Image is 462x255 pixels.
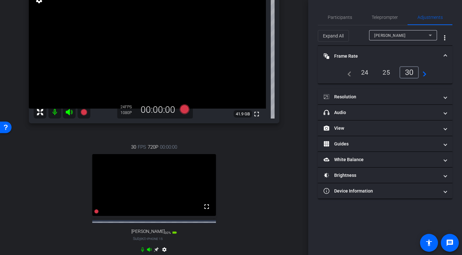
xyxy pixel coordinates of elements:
[318,136,452,152] mat-expansion-panel-header: Guides
[344,69,351,76] mat-icon: navigate_before
[437,30,452,45] button: More Options for Adjustments Panel
[324,109,439,116] mat-panel-title: Audio
[446,239,454,247] mat-icon: message
[125,105,132,109] span: FPS
[120,104,136,110] div: 24
[148,144,158,151] span: 720P
[374,33,406,38] span: [PERSON_NAME]
[146,236,147,241] span: -
[323,30,344,42] span: Expand All
[324,188,439,194] mat-panel-title: Device Information
[441,34,449,42] mat-icon: more_vert
[372,15,398,20] span: Teleprompter
[425,239,433,247] mat-icon: accessibility
[378,67,395,78] div: 25
[203,203,210,210] mat-icon: fullscreen
[328,15,352,20] span: Participants
[324,125,439,132] mat-panel-title: View
[165,231,171,234] span: 30%
[318,120,452,136] mat-expansion-panel-header: View
[419,69,426,76] mat-icon: navigate_next
[324,53,439,60] mat-panel-title: Frame Rate
[318,183,452,199] mat-expansion-panel-header: Device Information
[138,144,146,151] span: FPS
[324,156,439,163] mat-panel-title: White Balance
[318,89,452,104] mat-expansion-panel-header: Resolution
[133,236,163,242] span: Subject
[417,15,443,20] span: Adjustments
[172,230,177,235] mat-icon: battery_std
[120,110,136,115] div: 1080P
[318,66,452,84] div: Frame Rate
[131,229,165,234] span: [PERSON_NAME]
[160,144,177,151] span: 00:00:00
[356,67,373,78] div: 24
[318,168,452,183] mat-expansion-panel-header: Brightness
[318,152,452,167] mat-expansion-panel-header: White Balance
[318,105,452,120] mat-expansion-panel-header: Audio
[147,237,163,241] span: iPhone 15
[234,110,252,118] span: 41.9 GB
[324,141,439,147] mat-panel-title: Guides
[318,30,349,42] button: Expand All
[136,104,179,115] div: 00:00:00
[161,247,168,255] mat-icon: settings
[324,172,439,179] mat-panel-title: Brightness
[324,94,439,100] mat-panel-title: Resolution
[400,66,419,78] div: 30
[318,46,452,66] mat-expansion-panel-header: Frame Rate
[131,144,136,151] span: 30
[253,110,260,118] mat-icon: fullscreen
